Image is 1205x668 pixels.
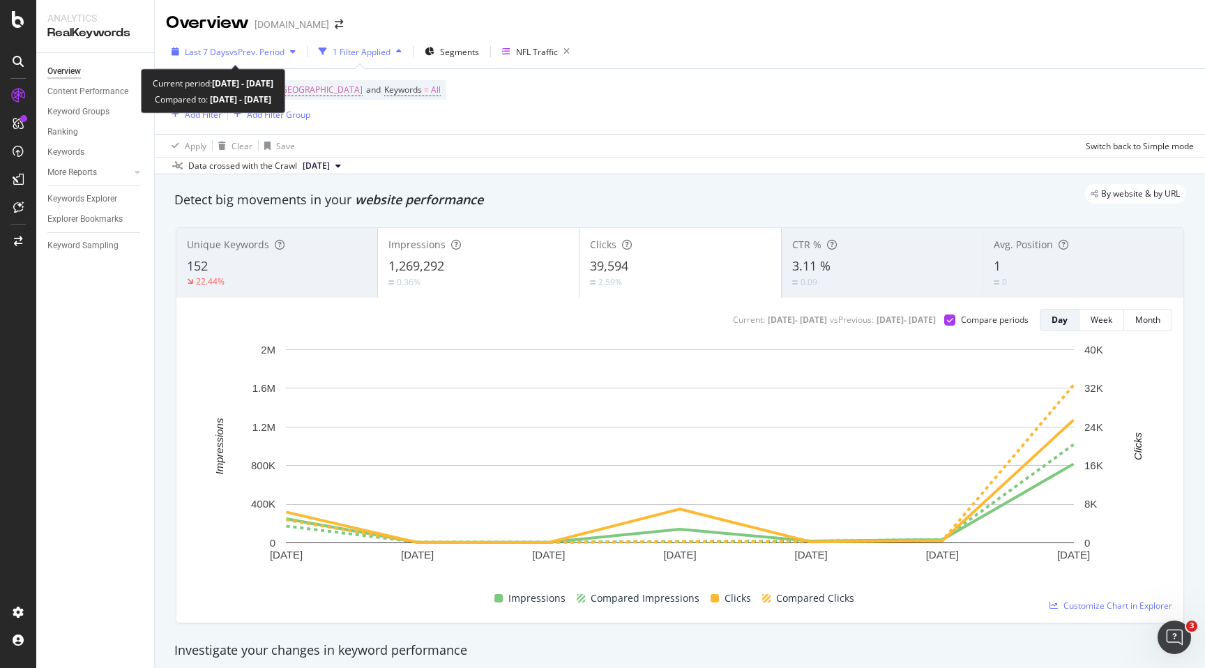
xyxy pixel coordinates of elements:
[397,276,420,288] div: 0.36%
[313,40,407,63] button: 1 Filter Applied
[1091,314,1112,326] div: Week
[229,46,285,58] span: vs Prev. Period
[1086,140,1194,152] div: Switch back to Simple mode
[401,549,434,561] text: [DATE]
[1124,309,1172,331] button: Month
[1057,549,1090,561] text: [DATE]
[252,382,275,394] text: 1.6M
[1063,600,1172,612] span: Customize Chart in Explorer
[47,64,81,79] div: Overview
[598,276,622,288] div: 2.59%
[1084,382,1103,394] text: 32K
[251,460,275,471] text: 800K
[212,77,273,89] b: [DATE] - [DATE]
[419,40,485,63] button: Segments
[166,135,206,157] button: Apply
[1084,460,1103,471] text: 16K
[1186,621,1197,632] span: 3
[1002,276,1007,288] div: 0
[228,106,310,123] button: Add Filter Group
[47,192,144,206] a: Keywords Explorer
[185,109,222,121] div: Add Filter
[1052,314,1068,326] div: Day
[725,590,751,607] span: Clicks
[516,46,558,58] div: NFL Traffic
[590,280,596,284] img: Equal
[877,314,936,326] div: [DATE] - [DATE]
[335,20,343,29] div: arrow-right-arrow-left
[47,125,144,139] a: Ranking
[297,158,347,174] button: [DATE]
[1080,135,1194,157] button: Switch back to Simple mode
[590,238,616,251] span: Clicks
[388,257,444,274] span: 1,269,292
[431,80,441,100] span: All
[47,11,143,25] div: Analytics
[47,165,130,180] a: More Reports
[188,342,1172,584] svg: A chart.
[1084,498,1097,510] text: 8K
[270,549,303,561] text: [DATE]
[733,314,765,326] div: Current:
[47,145,84,160] div: Keywords
[1084,537,1090,549] text: 0
[213,418,225,474] text: Impressions
[590,257,628,274] span: 39,594
[259,135,295,157] button: Save
[166,40,301,63] button: Last 7 DaysvsPrev. Period
[47,238,119,253] div: Keyword Sampling
[232,140,252,152] div: Clear
[47,84,144,99] a: Content Performance
[961,314,1029,326] div: Compare periods
[830,314,874,326] div: vs Previous :
[47,105,109,119] div: Keyword Groups
[47,165,97,180] div: More Reports
[47,25,143,41] div: RealKeywords
[47,145,144,160] a: Keywords
[440,46,479,58] span: Segments
[276,140,295,152] div: Save
[261,344,275,356] text: 2M
[994,238,1053,251] span: Avg. Position
[497,40,575,63] button: NFL Traffic
[333,46,391,58] div: 1 Filter Applied
[47,105,144,119] a: Keyword Groups
[251,498,275,510] text: 400K
[255,17,329,31] div: [DOMAIN_NAME]
[252,421,275,433] text: 1.2M
[1085,184,1185,204] div: legacy label
[1084,344,1103,356] text: 40K
[166,106,222,123] button: Add Filter
[303,160,330,172] span: 2025 Sep. 20th
[384,84,422,96] span: Keywords
[1040,309,1079,331] button: Day
[185,140,206,152] div: Apply
[187,257,208,274] span: 152
[1101,190,1180,198] span: By website & by URL
[155,91,271,107] div: Compared to:
[1132,432,1144,460] text: Clicks
[1158,621,1191,654] iframe: Intercom live chat
[278,80,363,100] span: [GEOGRAPHIC_DATA]
[187,238,269,251] span: Unique Keywords
[47,192,117,206] div: Keywords Explorer
[47,84,128,99] div: Content Performance
[1049,600,1172,612] a: Customize Chart in Explorer
[47,125,78,139] div: Ranking
[792,257,831,274] span: 3.11 %
[153,75,273,91] div: Current period:
[994,280,999,284] img: Equal
[166,11,249,35] div: Overview
[388,280,394,284] img: Equal
[47,212,123,227] div: Explorer Bookmarks
[47,238,144,253] a: Keyword Sampling
[792,238,821,251] span: CTR %
[994,257,1001,274] span: 1
[776,590,854,607] span: Compared Clicks
[196,275,225,287] div: 22.44%
[1135,314,1160,326] div: Month
[768,314,827,326] div: [DATE] - [DATE]
[185,46,229,58] span: Last 7 Days
[792,280,798,284] img: Equal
